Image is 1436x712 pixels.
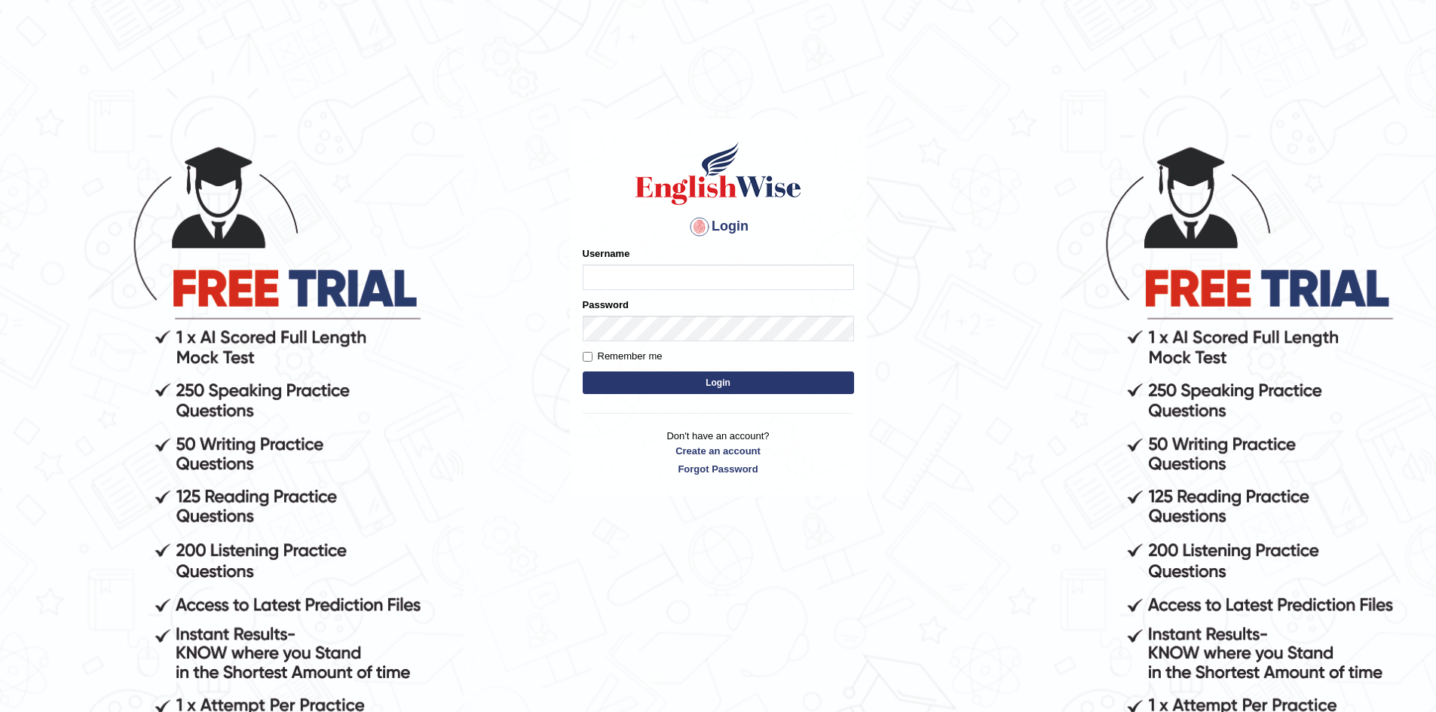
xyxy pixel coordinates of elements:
img: Logo of English Wise sign in for intelligent practice with AI [632,139,804,207]
a: Forgot Password [583,462,854,476]
label: Password [583,298,629,312]
button: Login [583,371,854,394]
a: Create an account [583,444,854,458]
label: Username [583,246,630,261]
label: Remember me [583,349,663,364]
p: Don't have an account? [583,429,854,475]
input: Remember me [583,352,592,362]
h4: Login [583,215,854,239]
